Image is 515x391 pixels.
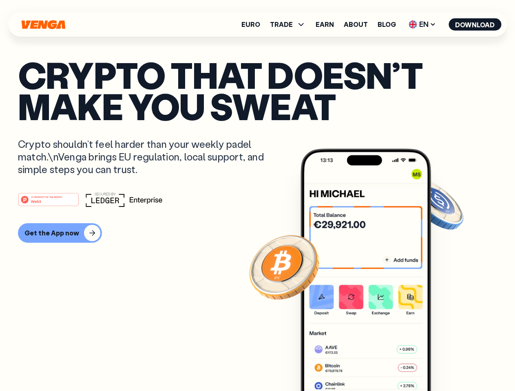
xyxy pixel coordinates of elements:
p: Crypto that doesn’t make you sweat [18,59,497,121]
div: Get the App now [24,229,79,237]
img: flag-uk [409,20,417,29]
a: Blog [378,21,396,28]
button: Download [449,18,501,31]
img: Bitcoin [248,230,321,303]
a: About [344,21,368,28]
button: Get the App now [18,223,102,243]
img: USDC coin [407,175,465,234]
span: EN [406,18,439,31]
a: Earn [316,21,334,28]
a: Euro [241,21,260,28]
tspan: #1 PRODUCT OF THE MONTH [31,195,62,198]
svg: Home [20,20,66,29]
tspan: Web3 [31,199,41,203]
a: Get the App now [18,223,497,243]
a: #1 PRODUCT OF THE MONTHWeb3 [18,198,79,208]
span: TRADE [270,21,293,28]
span: TRADE [270,20,306,29]
p: Crypto shouldn’t feel harder than your weekly padel match.\nVenga brings EU regulation, local sup... [18,138,276,176]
